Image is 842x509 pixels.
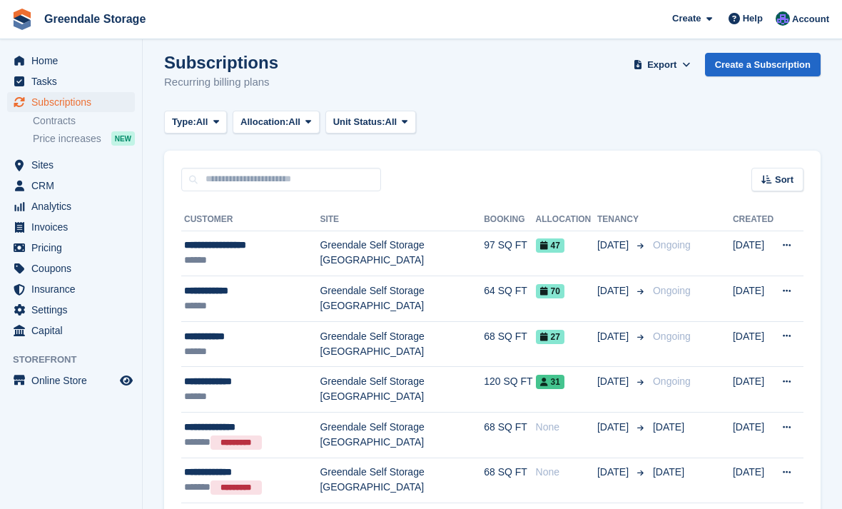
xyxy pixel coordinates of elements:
span: [DATE] [597,283,631,298]
a: Create a Subscription [705,53,821,76]
button: Type: All [164,111,227,134]
span: Sites [31,155,117,175]
a: Preview store [118,372,135,389]
span: All [385,115,397,129]
span: Sort [775,173,793,187]
span: Settings [31,300,117,320]
td: Greendale Self Storage [GEOGRAPHIC_DATA] [320,458,484,503]
span: 27 [536,330,564,344]
a: menu [7,51,135,71]
span: Ongoing [653,239,691,251]
span: [DATE] [597,329,631,344]
a: menu [7,321,135,341]
span: Unit Status: [333,115,385,129]
td: 97 SQ FT [484,231,535,276]
span: Pricing [31,238,117,258]
td: 68 SQ FT [484,458,535,503]
td: [DATE] [733,276,773,322]
th: Created [733,208,773,231]
a: menu [7,371,135,390]
a: Contracts [33,114,135,128]
span: Ongoing [653,376,691,387]
td: 64 SQ FT [484,276,535,322]
a: menu [7,300,135,320]
a: menu [7,217,135,237]
a: menu [7,196,135,216]
a: menu [7,155,135,175]
span: Analytics [31,196,117,216]
span: Price increases [33,132,101,146]
span: Account [792,12,829,26]
td: [DATE] [733,413,773,458]
span: Insurance [31,279,117,299]
span: Create [672,11,701,26]
a: Greendale Storage [39,7,151,31]
span: Ongoing [653,285,691,296]
a: menu [7,71,135,91]
a: menu [7,279,135,299]
span: 47 [536,238,564,253]
img: stora-icon-8386f47178a22dfd0bd8f6a31ec36ba5ce8667c1dd55bd0f319d3a0aa187defe.svg [11,9,33,30]
span: Type: [172,115,196,129]
div: None [536,420,597,435]
button: Unit Status: All [325,111,416,134]
td: Greendale Self Storage [GEOGRAPHIC_DATA] [320,413,484,458]
span: [DATE] [597,238,631,253]
span: Invoices [31,217,117,237]
span: 31 [536,375,564,389]
th: Site [320,208,484,231]
button: Export [631,53,694,76]
button: Allocation: All [233,111,320,134]
td: [DATE] [733,458,773,503]
span: [DATE] [653,421,684,433]
span: 70 [536,284,564,298]
td: Greendale Self Storage [GEOGRAPHIC_DATA] [320,276,484,322]
span: All [288,115,300,129]
span: Online Store [31,371,117,390]
span: Home [31,51,117,71]
th: Customer [181,208,320,231]
img: Richard Harrison [776,11,790,26]
span: All [196,115,208,129]
a: menu [7,176,135,196]
span: Help [743,11,763,26]
a: menu [7,92,135,112]
td: Greendale Self Storage [GEOGRAPHIC_DATA] [320,231,484,276]
a: menu [7,238,135,258]
span: Allocation: [240,115,288,129]
span: Capital [31,321,117,341]
span: [DATE] [597,374,631,389]
th: Allocation [536,208,597,231]
span: Ongoing [653,331,691,342]
td: [DATE] [733,231,773,276]
h1: Subscriptions [164,53,278,72]
span: Storefront [13,353,142,367]
td: 120 SQ FT [484,367,535,413]
p: Recurring billing plans [164,74,278,91]
td: 68 SQ FT [484,321,535,367]
div: None [536,465,597,480]
span: Subscriptions [31,92,117,112]
div: NEW [111,131,135,146]
span: CRM [31,176,117,196]
span: Export [647,58,676,72]
td: Greendale Self Storage [GEOGRAPHIC_DATA] [320,321,484,367]
th: Tenancy [597,208,647,231]
span: Tasks [31,71,117,91]
td: [DATE] [733,367,773,413]
td: 68 SQ FT [484,413,535,458]
td: Greendale Self Storage [GEOGRAPHIC_DATA] [320,367,484,413]
th: Booking [484,208,535,231]
span: [DATE] [653,466,684,478]
td: [DATE] [733,321,773,367]
span: [DATE] [597,465,631,480]
span: Coupons [31,258,117,278]
a: Price increases NEW [33,131,135,146]
a: menu [7,258,135,278]
span: [DATE] [597,420,631,435]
